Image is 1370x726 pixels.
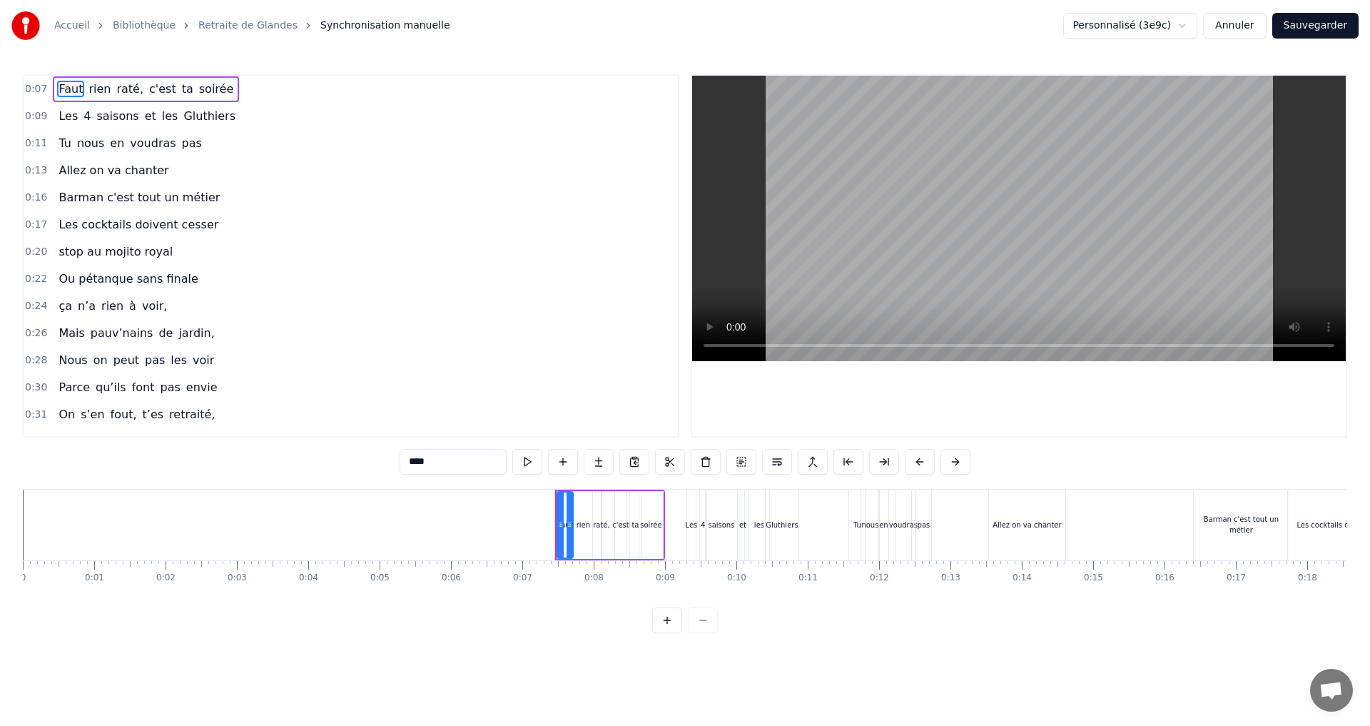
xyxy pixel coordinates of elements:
span: qu’ils [94,379,128,395]
img: youka [11,11,40,40]
span: 0:17 [25,218,47,232]
div: c'est [612,520,629,530]
span: vas [75,433,98,450]
div: Gluthiers [766,520,798,530]
span: Les [57,108,79,124]
div: pas [918,520,930,530]
span: pas [159,379,182,395]
nav: breadcrumb [54,19,450,33]
div: Tu [853,520,861,530]
div: les [754,520,764,530]
span: 0:30 [25,380,47,395]
span: voir [191,352,215,368]
span: tout [153,433,179,450]
span: 0:28 [25,353,47,368]
span: 0:07 [25,82,47,96]
span: raté, [115,81,145,97]
div: 0:05 [370,573,390,584]
span: Allez on va chanter [57,162,170,178]
span: Mais [57,325,86,341]
div: rien [577,520,590,530]
span: Ou pétanque sans finale [57,271,199,287]
a: Retraite de Glandes [198,19,298,33]
span: 0:13 [25,163,47,178]
div: 0:06 [442,573,461,584]
span: à [128,298,138,314]
span: 0:16 [25,191,47,205]
span: saisons [95,108,140,124]
button: Sauvegarder [1272,13,1359,39]
div: 4 [701,520,705,530]
span: jardin, [177,325,215,341]
button: Annuler [1203,13,1266,39]
span: rien [100,298,125,314]
span: peut [112,352,141,368]
div: voudras [889,520,918,530]
span: Barman c'est tout un métier [57,189,221,206]
div: 0:15 [1084,573,1103,584]
span: c'est [148,81,178,97]
span: 4 [82,108,92,124]
a: Ouvrir le chat [1310,669,1353,712]
span: Faut [57,81,84,97]
div: 0:13 [941,573,960,584]
span: les [169,352,188,368]
span: soirée [198,81,235,97]
span: Les cocktails doivent cesser [57,216,220,233]
span: de [157,325,174,341]
span: 0:20 [25,245,47,259]
div: et [739,520,746,530]
span: Gluthiers [182,108,237,124]
span: s’en [79,406,106,423]
div: 0:03 [228,573,247,584]
a: Accueil [54,19,90,33]
span: r’décorer [183,433,238,450]
div: ta [631,520,639,530]
span: retraité, [168,406,216,423]
span: nous [76,135,106,151]
span: Tu [57,135,72,151]
div: 0:17 [1227,573,1246,584]
div: en [879,520,888,530]
div: Allez on va chanter [993,520,1061,530]
div: 0:01 [85,573,104,584]
span: 0:33 [25,435,47,449]
span: 0:24 [25,299,47,313]
span: t’es [141,406,166,423]
div: 0:14 [1013,573,1032,584]
span: ça [57,298,73,314]
span: on [92,352,109,368]
span: pas [181,135,203,151]
div: 0:02 [156,573,176,584]
div: 0:11 [798,573,818,584]
span: font [131,379,156,395]
span: fout, [109,406,138,423]
div: 0:09 [656,573,675,584]
span: 0:31 [25,408,47,422]
span: pauv’nains [89,325,155,341]
div: saisons [708,520,734,530]
div: 0:12 [870,573,889,584]
span: pas [143,352,166,368]
span: et [143,108,158,124]
span: voudras [128,135,177,151]
span: les [161,108,180,124]
span: tu [57,433,71,450]
a: Bibliothèque [113,19,176,33]
span: Synchronisation manuelle [320,19,450,33]
span: stop au mojito royal [57,243,174,260]
div: 0:04 [299,573,318,584]
div: 0:10 [727,573,746,584]
span: chanter, [100,433,151,450]
div: Faut [557,520,572,530]
div: soirée [640,520,661,530]
div: nous [861,520,878,530]
div: Les [686,520,698,530]
span: 0:22 [25,272,47,286]
span: 0:11 [25,136,47,151]
div: 0:08 [584,573,604,584]
span: 0:09 [25,109,47,123]
span: rien [87,81,112,97]
div: 0:16 [1155,573,1174,584]
div: 0:18 [1298,573,1317,584]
